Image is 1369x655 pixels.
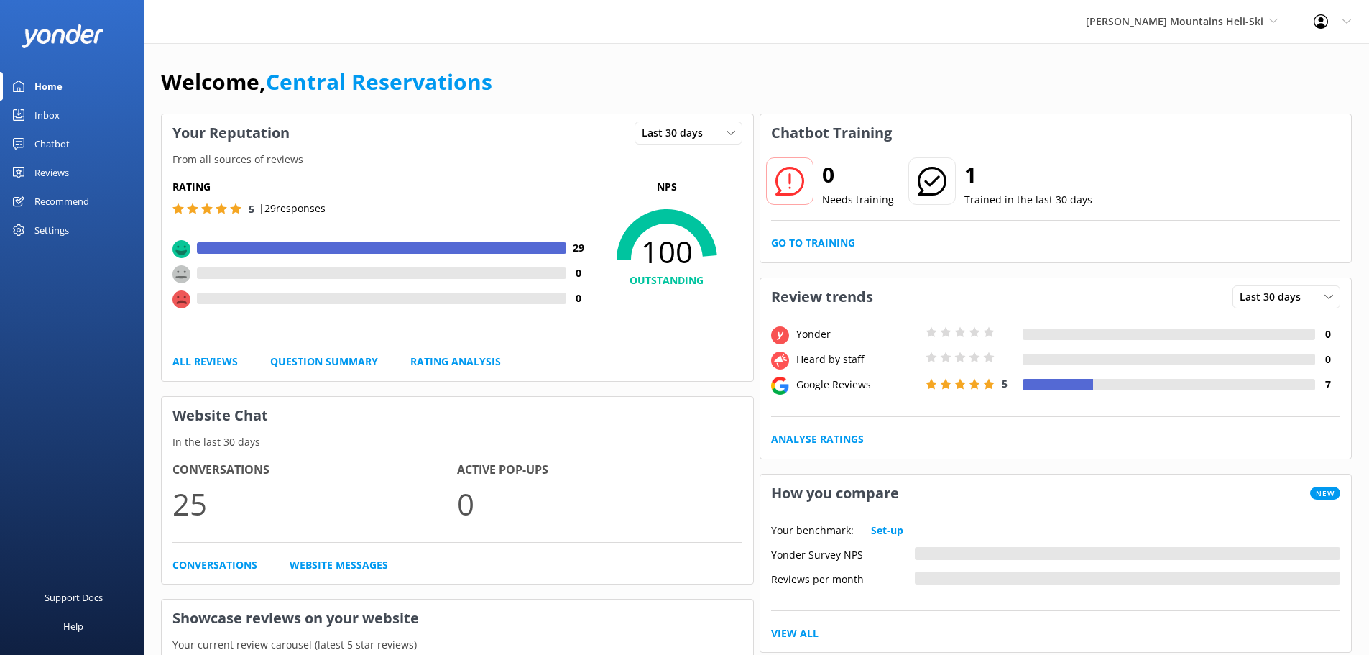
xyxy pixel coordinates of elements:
a: Question Summary [270,354,378,370]
h5: Rating [172,179,591,195]
a: View All [771,626,819,641]
p: Needs training [822,192,894,208]
p: Your current review carousel (latest 5 star reviews) [162,637,753,653]
p: Trained in the last 30 days [964,192,1092,208]
span: Last 30 days [1240,289,1309,305]
h3: Chatbot Training [760,114,903,152]
h4: 0 [566,265,591,281]
a: Central Reservations [266,67,492,96]
h4: 7 [1315,377,1340,393]
div: Reviews per month [771,572,915,585]
h4: 0 [1315,352,1340,367]
span: 100 [591,234,742,270]
h4: OUTSTANDING [591,272,742,288]
h4: 0 [1315,326,1340,342]
p: 25 [172,480,457,528]
p: | 29 responses [259,201,326,216]
div: Home [34,72,63,101]
h3: How you compare [760,475,910,512]
div: Google Reviews [793,377,922,393]
h3: Your Reputation [162,114,300,152]
p: In the last 30 days [162,434,753,450]
a: Set-up [871,523,903,539]
a: Website Messages [290,557,388,573]
span: Last 30 days [642,125,711,141]
a: Rating Analysis [410,354,501,370]
h2: 0 [822,157,894,192]
span: 5 [1002,377,1008,390]
p: From all sources of reviews [162,152,753,168]
div: Inbox [34,101,60,129]
h4: Conversations [172,461,457,480]
h3: Showcase reviews on your website [162,600,753,637]
p: 0 [457,480,742,528]
div: Reviews [34,158,69,187]
div: Help [63,612,83,641]
div: Chatbot [34,129,70,158]
span: [PERSON_NAME] Mountains Heli-Ski [1086,14,1263,28]
div: Support Docs [45,583,103,612]
div: Yonder Survey NPS [771,547,915,560]
div: Settings [34,216,69,244]
span: New [1310,487,1340,500]
p: Your benchmark: [771,523,854,539]
h4: 0 [566,290,591,306]
h4: 29 [566,240,591,256]
h1: Welcome, [161,65,492,99]
div: Recommend [34,187,89,216]
a: Analyse Ratings [771,431,864,447]
h3: Website Chat [162,397,753,434]
img: yonder-white-logo.png [22,24,104,48]
h4: Active Pop-ups [457,461,742,480]
h3: Review trends [760,278,884,316]
span: 5 [249,202,254,216]
div: Heard by staff [793,352,922,367]
h2: 1 [964,157,1092,192]
div: Yonder [793,326,922,342]
a: Conversations [172,557,257,573]
p: NPS [591,179,742,195]
a: All Reviews [172,354,238,370]
a: Go to Training [771,235,855,251]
